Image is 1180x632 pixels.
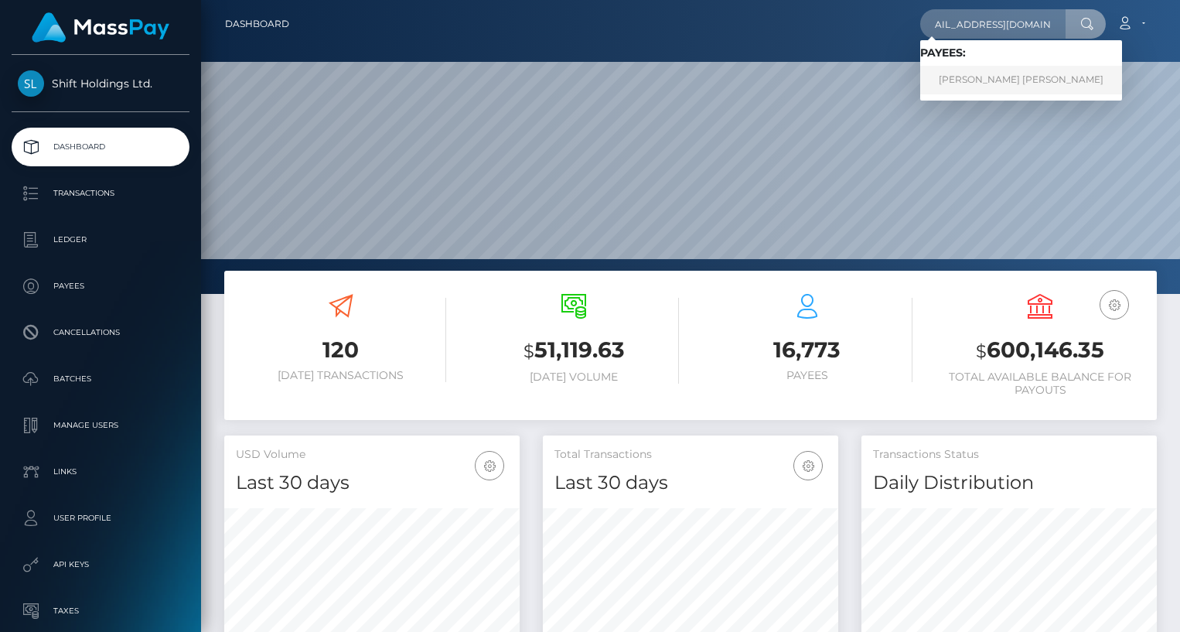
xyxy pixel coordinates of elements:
[12,220,189,259] a: Ledger
[873,470,1145,497] h4: Daily Distribution
[236,470,508,497] h4: Last 30 days
[12,128,189,166] a: Dashboard
[12,453,189,491] a: Links
[32,12,169,43] img: MassPay Logo
[12,174,189,213] a: Transactions
[18,507,183,530] p: User Profile
[18,367,183,391] p: Batches
[18,70,44,97] img: Shift Holdings Ltd.
[18,414,183,437] p: Manage Users
[18,275,183,298] p: Payees
[18,600,183,623] p: Taxes
[469,335,680,367] h3: 51,119.63
[236,369,446,382] h6: [DATE] Transactions
[920,46,1122,60] h6: Payees:
[554,447,827,463] h5: Total Transactions
[18,182,183,205] p: Transactions
[18,228,183,251] p: Ledger
[12,77,189,91] span: Shift Holdings Ltd.
[12,545,189,584] a: API Keys
[236,447,508,463] h5: USD Volume
[702,369,912,382] h6: Payees
[936,371,1146,397] h6: Total Available Balance for Payouts
[976,340,987,362] small: $
[469,371,680,384] h6: [DATE] Volume
[236,335,446,365] h3: 120
[12,499,189,538] a: User Profile
[702,335,912,365] h3: 16,773
[18,460,183,483] p: Links
[18,321,183,344] p: Cancellations
[12,360,189,398] a: Batches
[936,335,1146,367] h3: 600,146.35
[18,135,183,159] p: Dashboard
[920,66,1122,94] a: [PERSON_NAME] [PERSON_NAME]
[12,267,189,306] a: Payees
[523,340,534,362] small: $
[225,8,289,40] a: Dashboard
[873,447,1145,463] h5: Transactions Status
[920,9,1066,39] input: Search...
[12,592,189,630] a: Taxes
[12,406,189,445] a: Manage Users
[12,313,189,352] a: Cancellations
[18,553,183,576] p: API Keys
[554,470,827,497] h4: Last 30 days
